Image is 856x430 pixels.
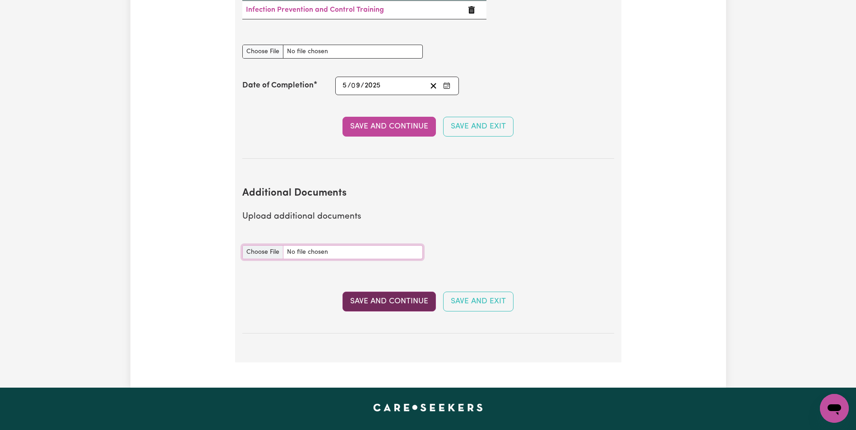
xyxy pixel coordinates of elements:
a: Infection Prevention and Control Training [246,6,384,14]
button: Delete Infection Prevention and Control Training [468,5,475,15]
span: / [361,82,364,90]
button: Save and Exit [443,292,514,311]
input: -- [352,80,361,92]
button: Save and Continue [342,292,436,311]
iframe: Button to launch messaging window, conversation in progress [820,394,849,423]
button: Clear date [426,80,440,92]
h2: Additional Documents [242,188,614,200]
input: -- [342,80,347,92]
label: Date of Completion [242,80,314,91]
a: Careseekers home page [373,404,483,411]
p: Upload additional documents [242,210,614,224]
button: Save and Exit [443,117,514,137]
input: ---- [364,80,381,92]
span: 0 [351,82,356,89]
button: Save and Continue [342,117,436,137]
button: Enter the Date of Completion of your Infection Prevention and Control Training [440,80,453,92]
span: / [347,82,351,90]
